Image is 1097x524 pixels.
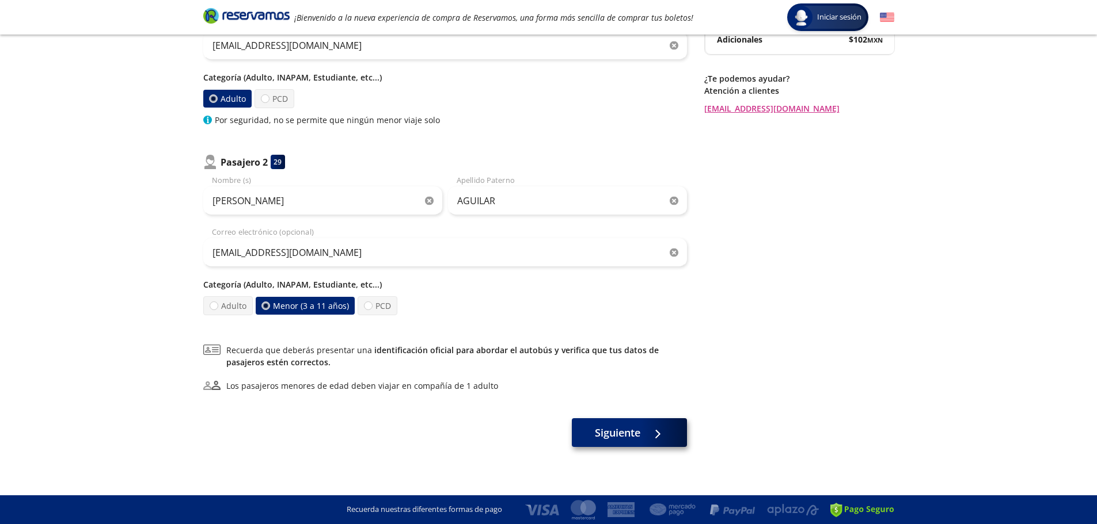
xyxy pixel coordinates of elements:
[849,33,883,45] span: $ 102
[595,425,640,441] span: Siguiente
[347,504,502,515] p: Recuerda nuestras diferentes formas de pago
[203,186,442,215] input: Nombre (s)
[202,296,253,316] label: Adulto
[880,10,894,25] button: English
[203,7,290,24] i: Brand Logo
[572,418,687,447] button: Siguiente
[202,89,252,108] label: Adulto
[226,380,498,392] div: Los pasajeros menores de edad deben viajar en compañía de 1 adulto
[704,72,894,85] p: ¿Te podemos ayudar?
[215,114,440,126] p: Por seguridad, no se permite que ningún menor viaje solo
[226,345,659,368] a: identificación oficial para abordar el autobús y verifica que tus datos de pasajeros estén correc...
[203,7,290,28] a: Brand Logo
[294,12,693,23] em: ¡Bienvenido a la nueva experiencia de compra de Reservamos, una forma más sencilla de comprar tus...
[221,155,268,169] p: Pasajero 2
[255,89,294,108] label: PCD
[704,102,894,114] a: [EMAIL_ADDRESS][DOMAIN_NAME]
[358,296,397,315] label: PCD
[448,186,687,215] input: Apellido Paterno
[203,238,687,267] input: Correo electrónico (opcional)
[203,278,687,290] p: Categoría (Adulto, INAPAM, Estudiante, etc...)
[226,344,687,368] span: Recuerda que deberás presentar una
[813,12,866,23] span: Iniciar sesión
[203,71,687,83] p: Categoría (Adulto, INAPAM, Estudiante, etc...)
[867,36,883,44] small: MXN
[704,85,894,97] p: Atención a clientes
[271,155,285,169] div: 29
[203,31,687,60] input: Correo electrónico
[253,296,356,315] label: Menor (3 a 11 años)
[717,33,762,45] p: Adicionales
